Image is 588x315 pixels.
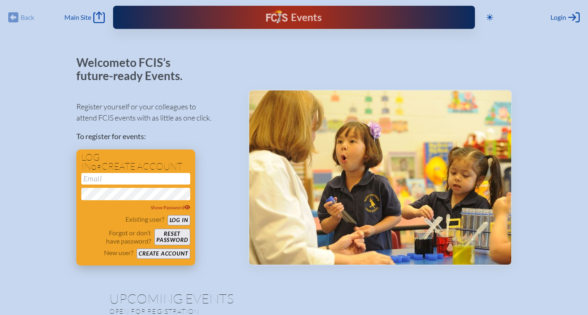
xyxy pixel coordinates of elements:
button: Create account [137,249,190,259]
p: Forgot or don’t have password? [81,229,151,245]
span: Show Password [151,204,190,211]
p: Welcome to FCIS’s future-ready Events. [76,56,192,82]
img: Events [249,90,511,265]
p: New user? [104,249,133,257]
h1: Log in create account [81,153,190,171]
span: or [91,163,102,171]
p: To register for events: [76,131,235,142]
input: Email [81,173,190,185]
p: Existing user? [125,215,164,223]
p: Register yourself or your colleagues to attend FCIS events with as little as one click. [76,101,235,123]
span: Login [550,13,566,21]
a: Main Site [64,12,105,23]
span: Main Site [64,13,91,21]
button: Log in [168,215,190,225]
button: Resetpassword [154,229,190,245]
h1: Upcoming Events [109,292,479,305]
div: FCIS Events — Future ready [217,10,371,25]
